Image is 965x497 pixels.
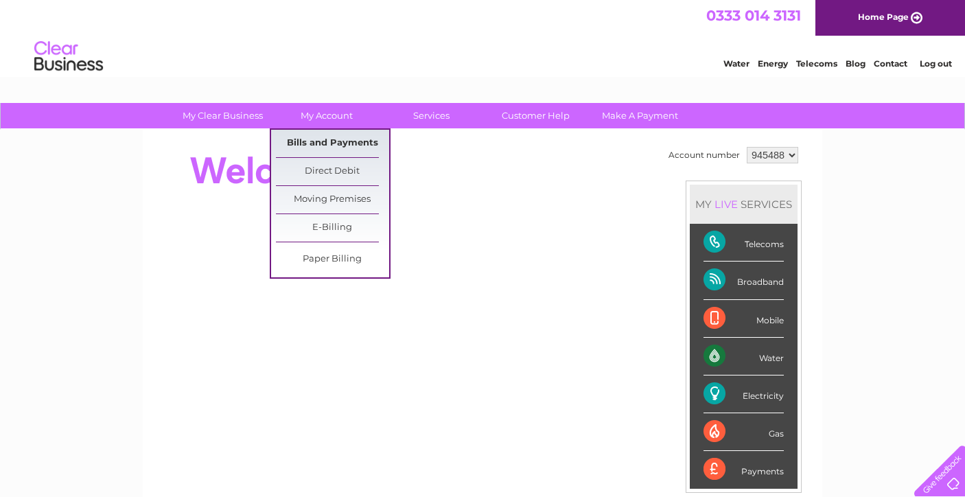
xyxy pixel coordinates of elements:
div: Clear Business is a trading name of Verastar Limited (registered in [GEOGRAPHIC_DATA] No. 3667643... [159,8,808,67]
a: Services [375,103,488,128]
a: Customer Help [479,103,592,128]
a: Paper Billing [276,246,389,273]
td: Account number [665,143,743,167]
div: Electricity [704,375,784,413]
a: Contact [874,58,907,69]
a: Direct Debit [276,158,389,185]
div: Water [704,338,784,375]
a: Blog [846,58,865,69]
a: My Account [270,103,384,128]
a: Log out [920,58,952,69]
div: Gas [704,413,784,451]
a: Energy [758,58,788,69]
div: Mobile [704,300,784,338]
div: LIVE [712,198,741,211]
a: 0333 014 3131 [706,7,801,24]
div: Payments [704,451,784,488]
div: Telecoms [704,224,784,262]
a: Make A Payment [583,103,697,128]
div: Broadband [704,262,784,299]
a: E-Billing [276,214,389,242]
img: logo.png [34,36,104,78]
a: Moving Premises [276,186,389,213]
a: Telecoms [796,58,837,69]
a: Bills and Payments [276,130,389,157]
div: MY SERVICES [690,185,798,224]
a: Water [723,58,749,69]
a: My Clear Business [166,103,279,128]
